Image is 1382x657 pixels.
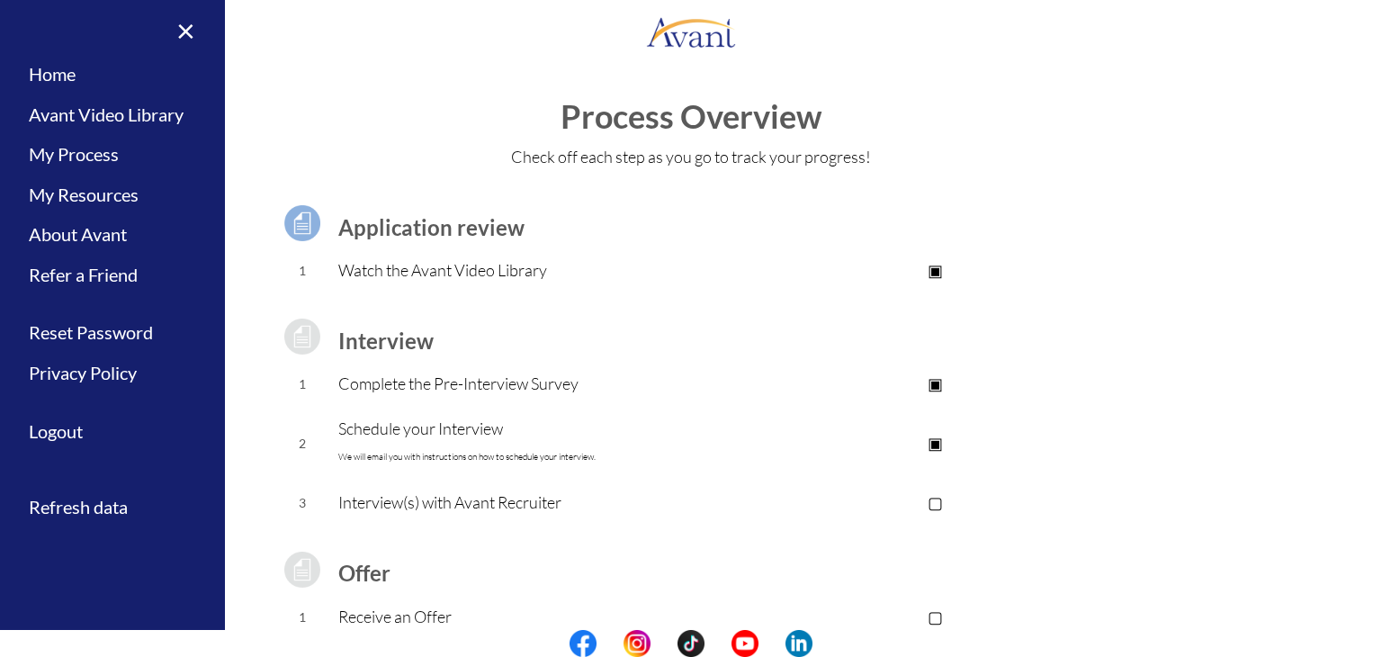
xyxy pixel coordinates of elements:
p: Check off each step as you go to track your progress! [18,144,1364,169]
img: in.png [624,630,651,657]
td: 3 [266,481,339,526]
p: Watch the Avant Video Library [338,257,755,283]
p: ▣ [755,430,1116,455]
td: 1 [266,595,339,640]
img: icon-test-grey.png [280,547,325,592]
td: 2 [266,407,339,481]
b: Offer [338,560,390,586]
p: ▣ [755,371,1116,396]
img: blank.png [704,630,731,657]
p: Schedule your Interview [338,416,755,470]
img: yt.png [731,630,758,657]
p: Complete the Pre-Interview Survey [338,371,755,396]
p: ▢ [755,604,1116,629]
td: 1 [266,248,339,293]
p: Receive an Offer [338,604,755,629]
img: icon-test-grey.png [280,314,325,359]
img: blank.png [651,630,678,657]
img: icon-test.png [280,201,325,246]
h1: Process Overview [18,99,1364,135]
font: We will email you with instructions on how to schedule your interview. [338,451,596,463]
b: Application review [338,214,525,240]
p: Interview(s) with Avant Recruiter [338,490,755,515]
img: li.png [785,630,812,657]
img: tt.png [678,630,704,657]
img: blank.png [758,630,785,657]
td: 1 [266,362,339,407]
p: ▢ [755,490,1116,515]
p: ▣ [755,257,1116,283]
img: fb.png [570,630,597,657]
b: Interview [338,328,434,354]
img: blank.png [597,630,624,657]
img: logo.png [646,4,736,58]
